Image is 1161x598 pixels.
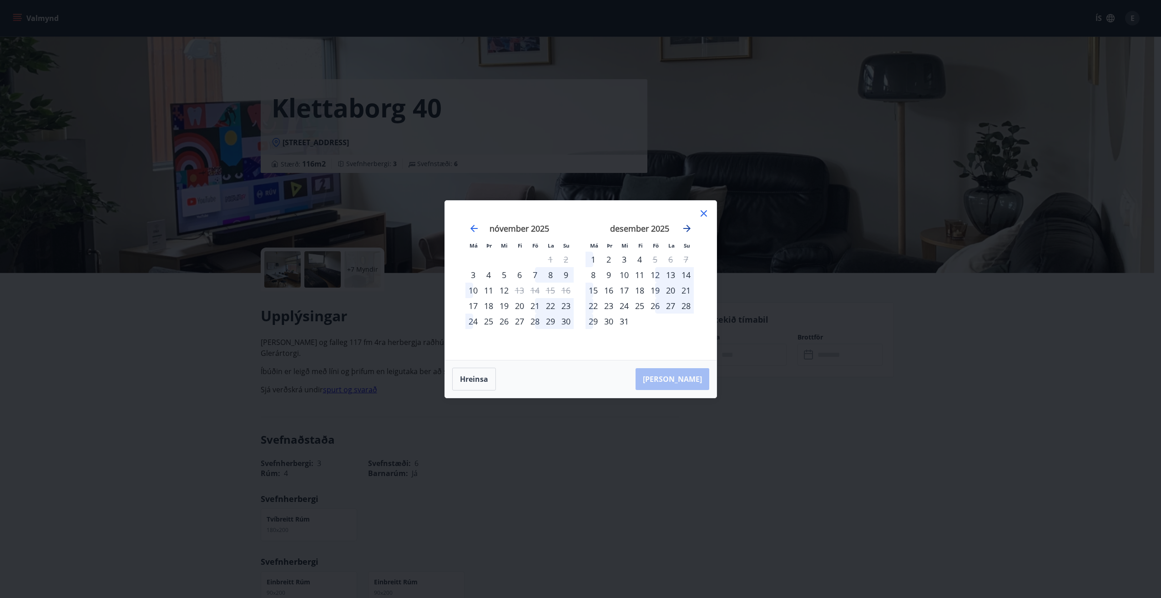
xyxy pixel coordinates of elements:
[684,242,690,249] small: Su
[638,242,643,249] small: Fi
[527,298,543,314] td: Choose föstudagur, 21. nóvember 2025 as your check-in date. It’s available.
[496,283,512,298] div: 12
[647,283,663,298] td: Choose föstudagur, 19. desember 2025 as your check-in date. It’s available.
[616,252,632,267] div: 3
[558,298,574,314] td: Choose sunnudagur, 23. nóvember 2025 as your check-in date. It’s available.
[678,252,694,267] td: Not available. sunnudagur, 7. desember 2025
[647,267,663,283] div: 12
[469,223,480,234] div: Move backward to switch to the previous month.
[616,298,632,314] td: Choose miðvikudagur, 24. desember 2025 as your check-in date. It’s available.
[527,314,543,329] div: 28
[496,298,512,314] td: Choose miðvikudagur, 19. nóvember 2025 as your check-in date. It’s available.
[632,298,647,314] div: 25
[558,314,574,329] div: 30
[616,283,632,298] div: 17
[543,298,558,314] td: Choose laugardagur, 22. nóvember 2025 as your check-in date. It’s available.
[601,283,616,298] td: Choose þriðjudagur, 16. desember 2025 as your check-in date. It’s available.
[678,283,694,298] div: 21
[518,242,522,249] small: Fi
[632,298,647,314] td: Choose fimmtudagur, 25. desember 2025 as your check-in date. It’s available.
[586,252,601,267] div: 1
[548,242,554,249] small: La
[558,283,574,298] td: Not available. sunnudagur, 16. nóvember 2025
[616,314,632,329] td: Choose miðvikudagur, 31. desember 2025 as your check-in date. It’s available.
[586,267,601,283] div: Aðeins innritun í boði
[632,267,647,283] td: Choose fimmtudagur, 11. desember 2025 as your check-in date. It’s available.
[653,242,659,249] small: Fö
[601,314,616,329] div: 30
[558,267,574,283] div: 9
[527,314,543,329] td: Choose föstudagur, 28. nóvember 2025 as your check-in date. It’s available.
[527,283,543,298] td: Not available. föstudagur, 14. nóvember 2025
[586,283,601,298] td: Choose mánudagur, 15. desember 2025 as your check-in date. It’s available.
[558,252,574,267] td: Not available. sunnudagur, 2. nóvember 2025
[678,267,694,283] td: Choose sunnudagur, 14. desember 2025 as your check-in date. It’s available.
[512,267,527,283] td: Choose fimmtudagur, 6. nóvember 2025 as your check-in date. It’s available.
[543,283,558,298] td: Not available. laugardagur, 15. nóvember 2025
[543,267,558,283] td: Choose laugardagur, 8. nóvember 2025 as your check-in date. It’s available.
[663,283,678,298] div: 20
[647,298,663,314] div: 26
[512,298,527,314] div: 20
[616,314,632,329] div: 31
[668,242,675,249] small: La
[647,252,663,267] td: Not available. föstudagur, 5. desember 2025
[512,314,527,329] td: Choose fimmtudagur, 27. nóvember 2025 as your check-in date. It’s available.
[616,298,632,314] div: 24
[678,298,694,314] td: Choose sunnudagur, 28. desember 2025 as your check-in date. It’s available.
[586,298,601,314] div: 22
[610,223,669,234] strong: desember 2025
[527,298,543,314] div: 21
[558,267,574,283] td: Choose sunnudagur, 9. nóvember 2025 as your check-in date. It’s available.
[663,267,678,283] div: 13
[532,242,538,249] small: Fö
[678,283,694,298] td: Choose sunnudagur, 21. desember 2025 as your check-in date. It’s available.
[481,314,496,329] td: Choose þriðjudagur, 25. nóvember 2025 as your check-in date. It’s available.
[632,283,647,298] td: Choose fimmtudagur, 18. desember 2025 as your check-in date. It’s available.
[632,252,647,267] td: Choose fimmtudagur, 4. desember 2025 as your check-in date. It’s available.
[481,283,496,298] div: 11
[558,314,574,329] td: Choose sunnudagur, 30. nóvember 2025 as your check-in date. It’s available.
[543,267,558,283] div: 8
[481,314,496,329] div: 25
[563,242,570,249] small: Su
[663,252,678,267] td: Not available. laugardagur, 6. desember 2025
[543,314,558,329] div: 29
[663,298,678,314] td: Choose laugardagur, 27. desember 2025 as your check-in date. It’s available.
[456,212,706,349] div: Calendar
[512,267,527,283] div: 6
[647,298,663,314] td: Choose föstudagur, 26. desember 2025 as your check-in date. It’s available.
[647,267,663,283] td: Choose föstudagur, 12. desember 2025 as your check-in date. It’s available.
[469,242,478,249] small: Má
[452,368,496,390] button: Hreinsa
[632,252,647,267] div: 4
[607,242,612,249] small: Þr
[512,298,527,314] td: Choose fimmtudagur, 20. nóvember 2025 as your check-in date. It’s available.
[616,267,632,283] div: 10
[465,314,481,329] div: 24
[543,314,558,329] td: Choose laugardagur, 29. nóvember 2025 as your check-in date. It’s available.
[647,283,663,298] div: 19
[496,314,512,329] td: Choose miðvikudagur, 26. nóvember 2025 as your check-in date. It’s available.
[543,252,558,267] td: Not available. laugardagur, 1. nóvember 2025
[512,283,527,298] div: Aðeins útritun í boði
[490,223,549,234] strong: nóvember 2025
[465,267,481,283] div: Aðeins innritun í boði
[590,242,598,249] small: Má
[601,283,616,298] div: 16
[496,314,512,329] div: 26
[601,298,616,314] td: Choose þriðjudagur, 23. desember 2025 as your check-in date. It’s available.
[647,252,663,267] div: Aðeins útritun í boði
[465,283,481,298] div: 10
[465,314,481,329] td: Choose mánudagur, 24. nóvember 2025 as your check-in date. It’s available.
[586,314,601,329] td: Choose mánudagur, 29. desember 2025 as your check-in date. It’s available.
[465,283,481,298] td: Choose mánudagur, 10. nóvember 2025 as your check-in date. It’s available.
[586,314,601,329] div: 29
[678,267,694,283] div: 14
[527,267,543,283] td: Choose föstudagur, 7. nóvember 2025 as your check-in date. It’s available.
[601,298,616,314] div: 23
[586,252,601,267] td: Choose mánudagur, 1. desember 2025 as your check-in date. It’s available.
[678,298,694,314] div: 28
[481,298,496,314] div: 18
[663,298,678,314] div: 27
